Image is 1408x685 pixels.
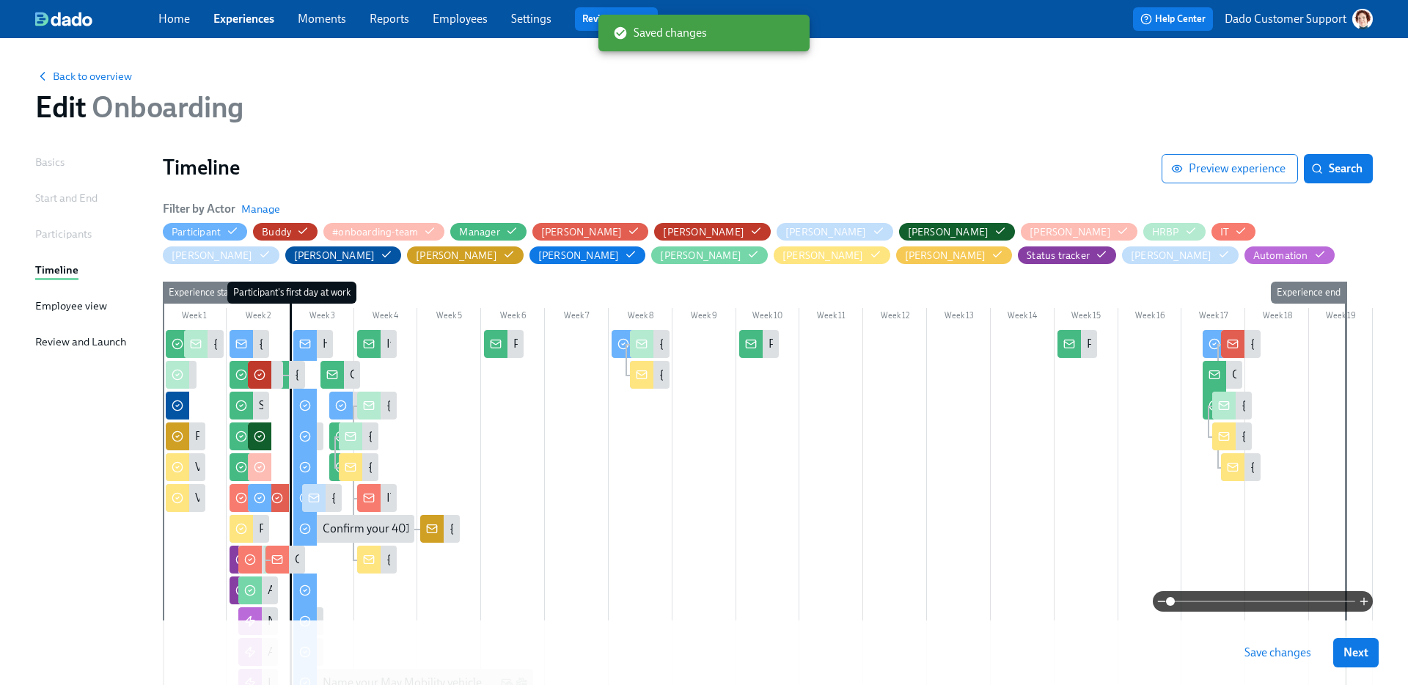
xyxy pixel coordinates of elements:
[323,336,552,352] div: Happy first day, {{ participant.firstName }}! 🎉
[302,484,342,512] div: {{ participant.fullName }} can't log in to [GEOGRAPHIC_DATA]
[357,392,397,420] div: {{ participant.fullName }}'s week 1 survey response
[238,576,278,604] div: Assign a permanent desk for {{ participant.startDate | MM/DD }} new joiners
[253,223,318,241] button: Buddy
[1143,223,1206,241] button: HRBP
[1253,249,1308,263] div: Hide Automation
[863,308,927,327] div: Week 12
[35,69,132,84] button: Back to overview
[1211,223,1255,241] button: IT
[357,546,397,574] div: {{ participant.fullName }}'s week 1 survey response
[227,308,290,327] div: Week 2
[1131,249,1212,263] div: Hide Tomoko Iwai
[1309,308,1373,327] div: Week 19
[166,484,205,512] div: Verify [MEDICAL_DATA] cleared for {{ participant.startDate | MM/DD }} new joiners
[262,225,291,239] div: Hide Buddy
[230,515,269,543] div: Provide Doordash link for {{ participant.startDate | MM/DD }} new joiners
[35,12,158,26] a: dado
[35,226,92,242] div: Participants
[320,361,360,389] div: Check In with {{ participant.fullName }}
[739,330,779,358] div: Prepare for {{ participant.firstName }}'s 60 day check-in
[166,453,205,481] div: Verify background check for {{ participant.startDate | MM/DD }} new joiners
[35,262,78,278] div: Timeline
[357,330,397,358] div: It's the 2nd week for {{ participant.firstName }}!
[241,202,280,216] span: Manage
[1343,645,1368,660] span: Next
[450,223,526,241] button: Manager
[293,330,333,358] div: Happy first day, {{ participant.firstName }}! 🎉
[663,225,744,239] div: Hide Amanda Mudgett
[532,223,649,241] button: [PERSON_NAME]
[172,249,253,263] div: Hide Irene
[896,246,1013,264] button: [PERSON_NAME]
[339,453,378,481] div: {{ manager.fullName }} week 1 (mgr) survey response
[357,484,397,512] div: IT-relevant responses to the new hire survey from {{ participant.fullName }}
[450,521,837,537] div: {{ participant.fullName }}'s prior 401(k)/[PERSON_NAME]/HSA contributions
[481,308,545,327] div: Week 6
[259,398,614,414] div: Schedule {{ participant.firstName }}'s first day and send calendar invites
[774,246,890,264] button: [PERSON_NAME]
[1030,225,1111,239] div: Hide Emily
[1162,154,1298,183] button: Preview experience
[582,12,650,26] a: Review us on G2
[1018,246,1116,264] button: Status tracker
[575,7,658,31] button: Review us on G2
[386,490,760,506] div: IT-relevant responses to the new hire survey from {{ participant.fullName }}
[1122,246,1239,264] button: [PERSON_NAME]
[1220,225,1229,239] div: Hide IT
[386,336,623,352] div: It's the 2nd week for {{ participant.firstName }}!
[1174,161,1286,176] span: Preview experience
[1133,7,1213,31] button: Help Center
[294,249,375,263] div: Hide Josh
[672,308,736,327] div: Week 9
[331,490,643,506] div: {{ participant.fullName }} can't log in to [GEOGRAPHIC_DATA]
[213,12,274,26] a: Experiences
[1221,453,1261,481] div: {{ participant.fullName }}'s 100 day survey response
[35,154,65,170] div: Basics
[386,398,639,414] div: {{ participant.fullName }}'s week 1 survey response
[1352,9,1373,29] img: AATXAJw-nxTkv1ws5kLOi-TQIsf862R-bs_0p3UQSuGH=s96-c
[339,422,378,450] div: {{ manager.fullName }} week 1 (mgr) survey response
[1221,330,1261,358] div: {{ participant.fullName }}'s 100 day survey response
[350,367,546,383] div: Check In with {{ participant.fullName }}
[908,225,989,239] div: Hide Derek Baker
[1152,225,1179,239] div: Hide HRBP
[295,552,551,568] div: Cancel Okta activation for {{ participant.fullName }}
[285,246,402,264] button: [PERSON_NAME]
[1244,246,1335,264] button: Automation
[163,223,247,241] button: Participant
[230,330,269,358] div: {{ participant.firstName }}, it's time to prepare for your first day at May Mobility!
[298,12,346,26] a: Moments
[1212,392,1252,420] div: {{ manager.fullName }} 100 day (mgr) survey response
[927,308,991,327] div: Week 13
[736,308,800,327] div: Week 10
[1118,308,1182,327] div: Week 16
[659,336,914,352] div: {{ participant.fullName }}'s week 6 survey response
[386,552,639,568] div: {{ participant.fullName }}'s week 1 survey response
[416,249,497,263] div: Hide Kaelyn
[163,282,241,304] div: Experience start
[1055,308,1118,327] div: Week 15
[323,521,824,537] div: Confirm your 401(k), [PERSON_NAME], and/or Health Savings Account (HSA) contributions this year
[1225,11,1346,27] p: Dado Customer Support
[1203,361,1242,389] div: Congrats on 100 days with your new hire!
[899,223,1016,241] button: [PERSON_NAME]
[785,225,867,239] div: Hide David Murphy
[268,613,414,629] div: New Hire Onboarding Invites
[166,422,205,450] div: Please verify {{ participant.startDate | MM/DD }} new joiners' visa transfer
[1271,282,1346,304] div: Experience end
[368,459,634,475] div: {{ manager.fullName }} week 1 (mgr) survey response
[370,12,409,26] a: Reports
[1245,308,1309,327] div: Week 18
[265,546,305,574] div: Cancel Okta activation for {{ participant.fullName }}
[529,246,646,264] button: [PERSON_NAME]
[799,308,863,327] div: Week 11
[35,334,126,350] div: Review and Launch
[213,336,444,352] div: {{ participant.fullName }}'s 30-60-90 day plan
[172,225,221,239] div: Hide Participant
[511,12,551,26] a: Settings
[613,25,707,41] span: Saved changes
[654,223,771,241] button: [PERSON_NAME]
[230,392,269,420] div: Schedule {{ participant.firstName }}'s first day and send calendar invites
[538,249,620,263] div: Hide Kelly Frey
